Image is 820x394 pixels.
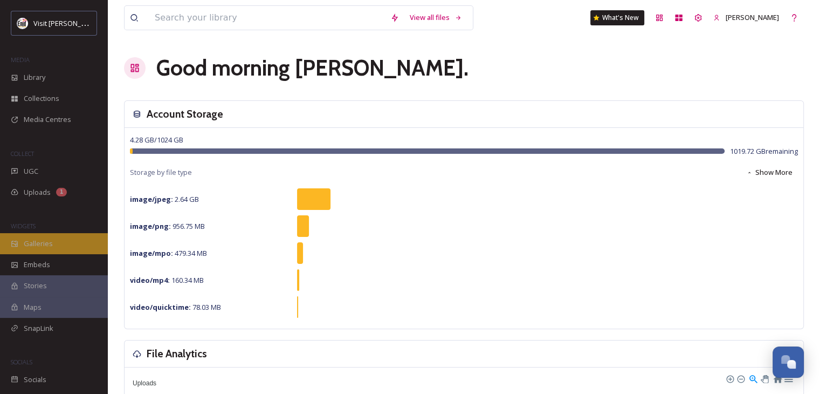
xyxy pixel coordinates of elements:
[130,275,204,285] span: 160.34 MB
[24,72,45,83] span: Library
[130,194,199,204] span: 2.64 GB
[24,187,51,198] span: Uploads
[761,375,767,382] div: Panning
[24,375,46,385] span: Socials
[130,248,173,258] strong: image/mpo :
[726,375,733,382] div: Zoom In
[11,222,36,230] span: WIDGETS
[130,221,205,231] span: 956.75 MB
[708,7,784,28] a: [PERSON_NAME]
[11,56,30,64] span: MEDIA
[130,248,207,258] span: 479.34 MB
[24,323,53,334] span: SnapLink
[24,239,53,249] span: Galleries
[24,281,47,291] span: Stories
[24,302,42,313] span: Maps
[24,93,59,104] span: Collections
[156,52,468,84] h1: Good morning [PERSON_NAME] .
[147,346,207,362] h3: File Analytics
[130,221,171,231] strong: image/png :
[773,347,804,378] button: Open Chat
[726,12,779,22] span: [PERSON_NAME]
[11,150,34,158] span: COLLECT
[590,10,644,25] a: What's New
[33,18,102,28] span: Visit [PERSON_NAME]
[773,373,782,383] div: Reset Zoom
[130,275,170,285] strong: video/mp4 :
[149,6,385,30] input: Search your library
[130,135,183,145] span: 4.28 GB / 1024 GB
[17,18,28,29] img: visitenid_logo.jpeg
[130,302,191,312] strong: video/quicktime :
[748,373,757,383] div: Selection Zoom
[130,194,173,204] strong: image/jpeg :
[125,379,156,387] span: Uploads
[741,162,798,183] button: Show More
[56,188,67,196] div: 1
[130,167,192,178] span: Storage by file type
[24,166,38,176] span: UGC
[24,260,50,270] span: Embeds
[130,302,221,312] span: 78.03 MB
[736,375,744,382] div: Zoom Out
[147,106,223,122] h3: Account Storage
[783,373,793,383] div: Menu
[11,358,32,366] span: SOCIALS
[730,146,798,157] span: 1019.72 GB remaining
[404,7,467,28] a: View all files
[24,114,71,125] span: Media Centres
